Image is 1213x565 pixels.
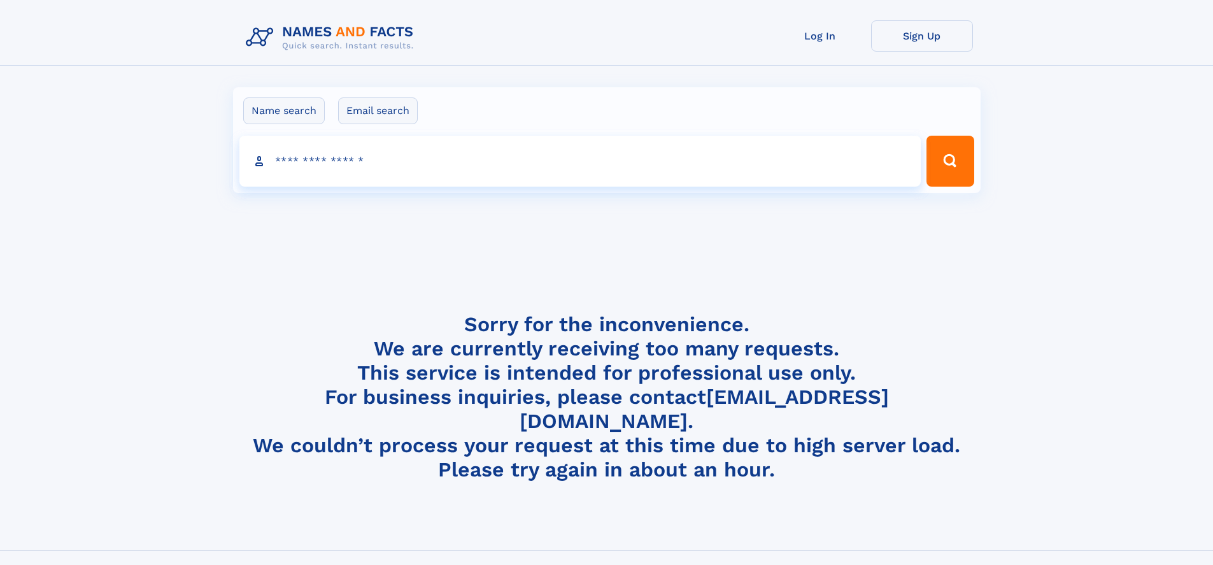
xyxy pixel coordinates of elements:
[241,20,424,55] img: Logo Names and Facts
[871,20,973,52] a: Sign Up
[926,136,974,187] button: Search Button
[338,97,418,124] label: Email search
[243,97,325,124] label: Name search
[769,20,871,52] a: Log In
[241,312,973,482] h4: Sorry for the inconvenience. We are currently receiving too many requests. This service is intend...
[520,385,889,433] a: [EMAIL_ADDRESS][DOMAIN_NAME]
[239,136,921,187] input: search input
